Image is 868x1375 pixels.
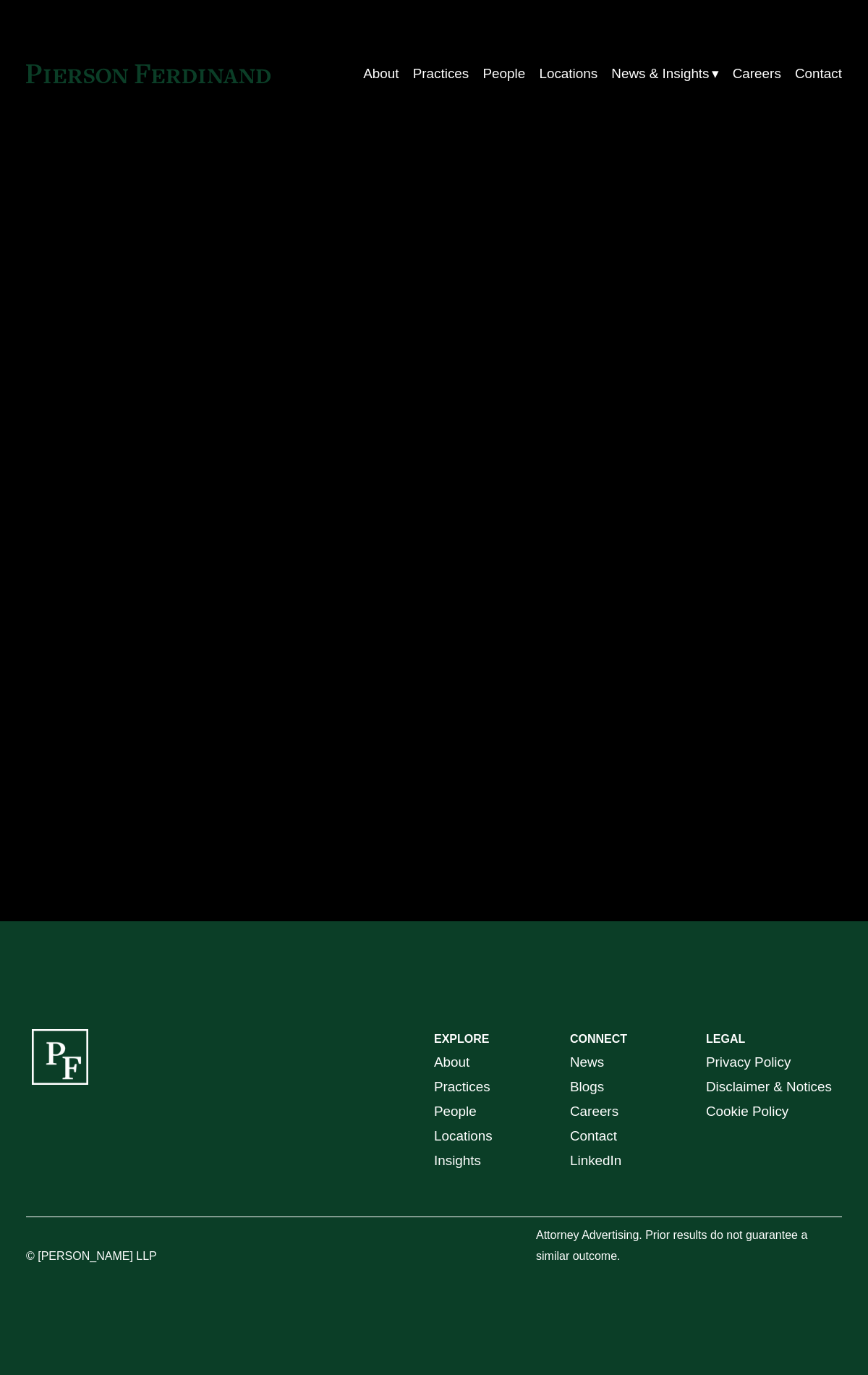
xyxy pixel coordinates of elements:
[570,1099,618,1124] a: Careers
[434,1050,469,1075] a: About
[706,1075,832,1099] a: Disclaimer & Notices
[795,60,842,88] a: Contact
[434,1033,489,1045] strong: EXPLORE
[482,60,525,88] a: People
[570,1075,604,1099] a: Blogs
[363,60,399,88] a: About
[539,60,597,88] a: Locations
[434,1099,477,1124] a: People
[26,1246,196,1267] p: © [PERSON_NAME] LLP
[413,60,469,88] a: Practices
[434,1148,481,1173] a: Insights
[570,1148,621,1173] a: LinkedIn
[536,1225,842,1267] p: Attorney Advertising. Prior results do not guarantee a similar outcome.
[611,60,718,88] a: folder dropdown
[706,1033,745,1045] strong: LEGAL
[733,60,781,88] a: Careers
[570,1124,617,1148] a: Contact
[570,1050,604,1075] a: News
[611,62,709,86] span: News & Insights
[434,1075,490,1099] a: Practices
[706,1050,791,1075] a: Privacy Policy
[434,1124,493,1148] a: Locations
[570,1033,627,1045] strong: CONNECT
[706,1099,788,1124] a: Cookie Policy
